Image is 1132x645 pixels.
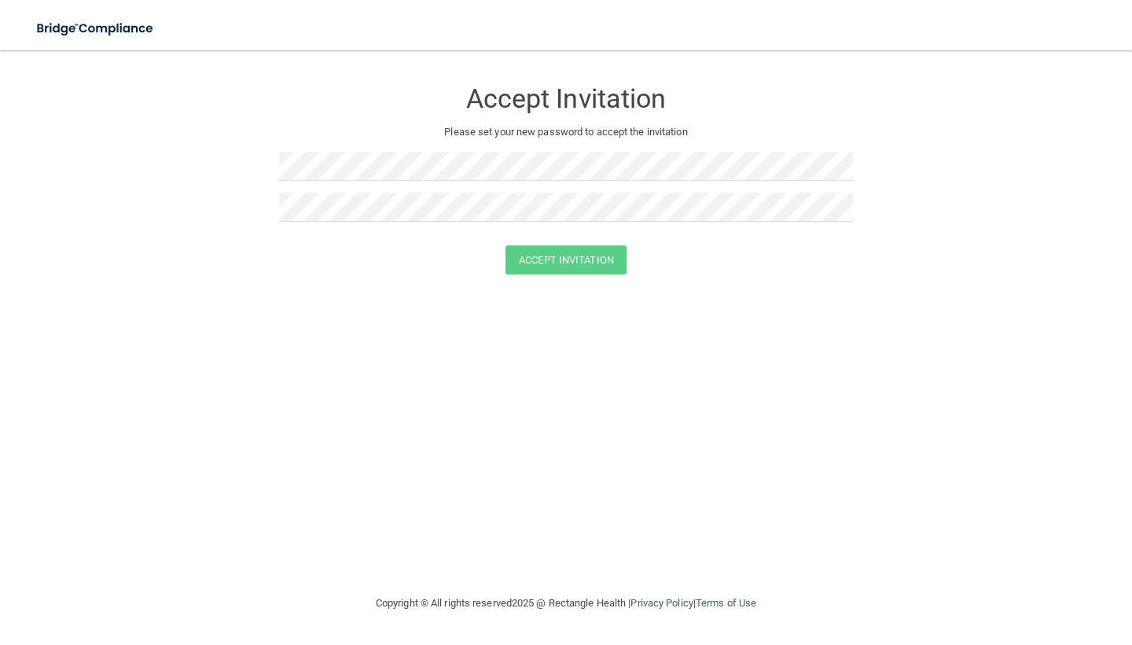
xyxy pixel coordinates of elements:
[279,84,853,113] h3: Accept Invitation
[291,123,841,142] p: Please set your new password to accept the invitation
[24,13,168,45] img: bridge_compliance_login_screen.278c3ca4.svg
[505,245,627,275] button: Accept Invitation
[630,597,693,609] a: Privacy Policy
[696,597,756,609] a: Terms of Use
[279,578,853,628] div: Copyright © All rights reserved 2025 @ Rectangle Health | |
